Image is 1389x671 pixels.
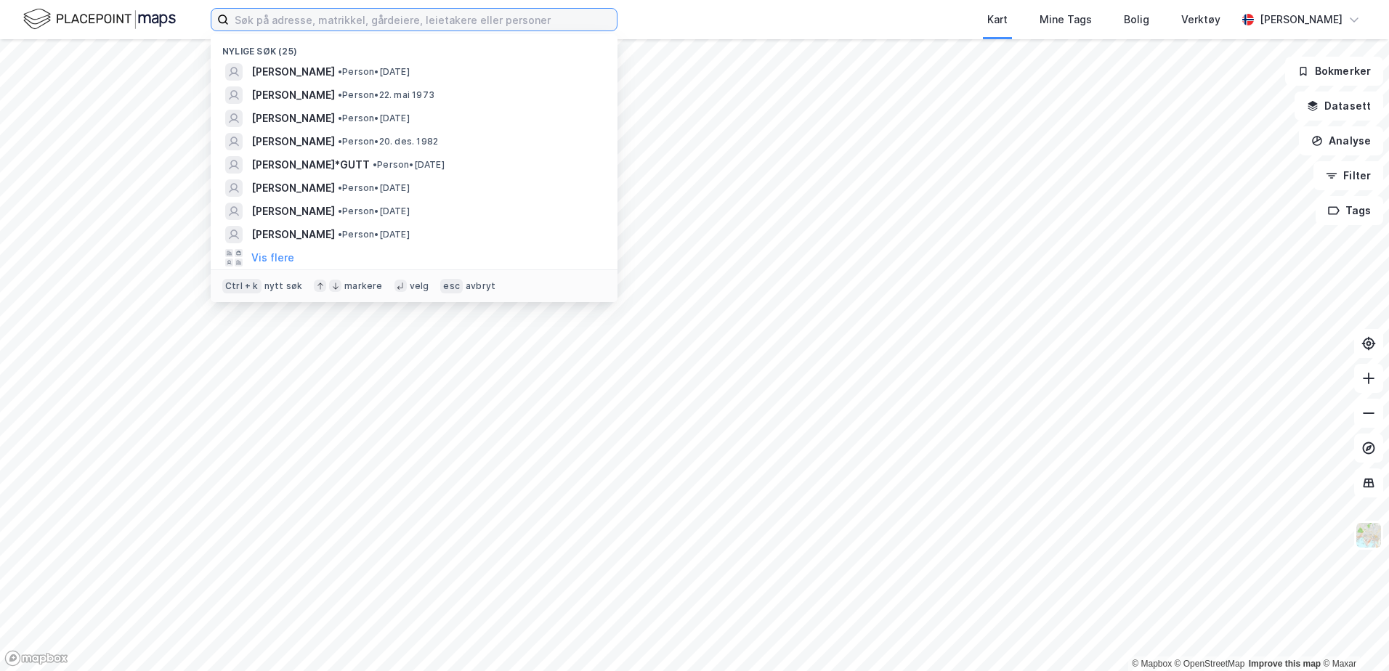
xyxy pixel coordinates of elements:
[1124,11,1149,28] div: Bolig
[251,179,335,197] span: [PERSON_NAME]
[1175,659,1245,669] a: OpenStreetMap
[338,206,342,216] span: •
[338,66,410,78] span: Person • [DATE]
[338,182,342,193] span: •
[338,229,342,240] span: •
[373,159,377,170] span: •
[338,113,342,123] span: •
[264,280,303,292] div: nytt søk
[251,156,370,174] span: [PERSON_NAME]*GUTT
[251,86,335,104] span: [PERSON_NAME]
[440,279,463,293] div: esc
[1316,196,1383,225] button: Tags
[4,650,68,667] a: Mapbox homepage
[1299,126,1383,155] button: Analyse
[344,280,382,292] div: markere
[338,89,434,101] span: Person • 22. mai 1973
[1249,659,1321,669] a: Improve this map
[338,113,410,124] span: Person • [DATE]
[251,133,335,150] span: [PERSON_NAME]
[338,182,410,194] span: Person • [DATE]
[23,7,176,32] img: logo.f888ab2527a4732fd821a326f86c7f29.svg
[338,89,342,100] span: •
[251,226,335,243] span: [PERSON_NAME]
[1295,91,1383,121] button: Datasett
[1285,57,1383,86] button: Bokmerker
[1313,161,1383,190] button: Filter
[338,229,410,240] span: Person • [DATE]
[987,11,1008,28] div: Kart
[373,159,445,171] span: Person • [DATE]
[1260,11,1343,28] div: [PERSON_NAME]
[338,66,342,77] span: •
[466,280,495,292] div: avbryt
[251,249,294,267] button: Vis flere
[338,136,438,147] span: Person • 20. des. 1982
[1040,11,1092,28] div: Mine Tags
[251,63,335,81] span: [PERSON_NAME]
[410,280,429,292] div: velg
[1132,659,1172,669] a: Mapbox
[338,206,410,217] span: Person • [DATE]
[338,136,342,147] span: •
[251,203,335,220] span: [PERSON_NAME]
[211,34,617,60] div: Nylige søk (25)
[251,110,335,127] span: [PERSON_NAME]
[229,9,617,30] input: Søk på adresse, matrikkel, gårdeiere, leietakere eller personer
[222,279,262,293] div: Ctrl + k
[1316,601,1389,671] iframe: Chat Widget
[1355,521,1382,549] img: Z
[1181,11,1220,28] div: Verktøy
[1316,601,1389,671] div: Kontrollprogram for chat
